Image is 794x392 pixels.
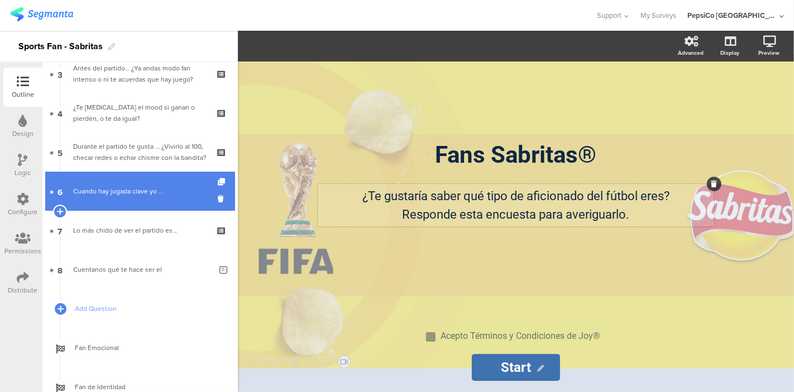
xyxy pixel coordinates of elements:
div: ¿Te cambia el mood si ganan o pierden, o te da igual? [73,102,207,124]
span: 7 [58,224,63,237]
a: 6 Cuando hay jugada clave yo … [45,172,235,211]
a: 5 Durante el partido te gusta … ¿Vivirlo al 100, checar redes o echar chisme con la bandita? [45,133,235,172]
p: Acepto Términos y Condiciones de Joy® [441,330,601,341]
span: 5 [58,146,63,158]
div: Configure [8,207,38,217]
p: ¿Te gustaría saber qué tipo de aficionado del fútbol eres? [321,187,711,205]
a: 8 Cuentanos qué te hace ser el [45,250,235,289]
div: Logic [15,168,31,178]
span: Fan Emocional [75,342,218,353]
div: Antes del partido… ¿Ya andas modo fan intenso o ni te acuerdas que hay juego? [73,63,207,85]
div: Advanced [678,49,704,57]
p: Responde esta encuesta para averiguarlo. [321,205,711,224]
div: Cuentanos qué te hace ser el [73,264,211,275]
div: Sports Fan - Sabritas [18,37,103,55]
div: PepsiCo [GEOGRAPHIC_DATA] [687,10,777,21]
a: 4 ¿Te [MEDICAL_DATA] el mood si ganan o pierden, o te da igual? [45,93,235,133]
div: Durante el partido te gusta … ¿Vivirlo al 100, checar redes o echar chisme con la bandita? [73,141,207,163]
i: Duplicate [218,178,227,186]
div: Cuando hay jugada clave yo … [73,186,207,197]
span: 6 [58,185,63,197]
div: Permissions [4,246,41,256]
div: Distribute [8,285,38,295]
div: Lo más chido de ver el partido es… [73,225,207,236]
span: 3 [58,68,63,80]
a: 7 Lo más chido de ver el partido es… [45,211,235,250]
a: 3 Antes del partido… ¿Ya andas modo fan intenso o ni te acuerdas que hay juego? [45,54,235,93]
span: 8 [58,263,63,276]
div: Preview [758,49,779,57]
i: Delete [218,193,227,204]
div: Outline [12,89,34,100]
p: Fans Sabritas® [309,141,723,168]
span: Add Question [75,303,218,314]
div: Design [12,129,34,139]
span: Support [597,10,622,21]
img: segmanta logo [10,7,73,21]
input: Start [472,354,560,381]
a: Fan Emocional [45,328,235,367]
span: 4 [58,107,63,119]
div: Display [720,49,739,57]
